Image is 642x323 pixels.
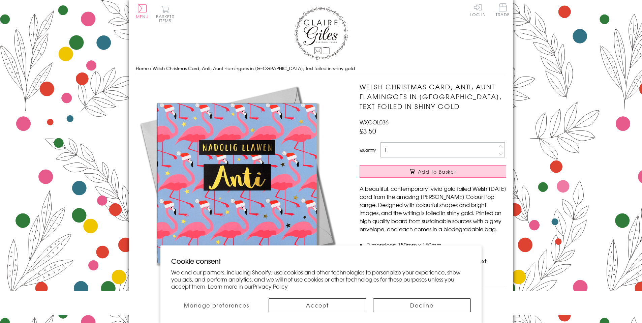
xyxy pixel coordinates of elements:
span: › [150,65,151,71]
button: Menu [136,4,149,19]
a: Trade [496,3,510,18]
h1: Welsh Christmas Card, Anti, Aunt Flamingoes in [GEOGRAPHIC_DATA], text foiled in shiny gold [360,82,506,111]
p: A beautiful, contemporary, vivid gold foiled Welsh [DATE] card from the amazing [PERSON_NAME] Col... [360,184,506,233]
span: £3.50 [360,126,376,136]
button: Decline [373,298,471,312]
p: We and our partners, including Shopify, use cookies and other technologies to personalize your ex... [171,269,471,290]
a: Privacy Policy [253,282,288,290]
img: Claire Giles Greetings Cards [294,7,348,60]
span: 0 items [159,13,175,24]
span: Welsh Christmas Card, Anti, Aunt Flamingoes in [GEOGRAPHIC_DATA], text foiled in shiny gold [153,65,355,71]
button: Add to Basket [360,165,506,178]
a: Home [136,65,149,71]
span: Manage preferences [184,301,249,309]
button: Accept [269,298,366,312]
button: Manage preferences [171,298,262,312]
span: Add to Basket [418,168,456,175]
a: Log In [470,3,486,17]
span: Trade [496,3,510,17]
img: Welsh Christmas Card, Anti, Aunt Flamingoes in Santa Hats, text foiled in shiny gold [136,82,338,284]
span: Menu [136,13,149,20]
label: Quantity [360,147,376,153]
li: Dimensions: 150mm x 150mm [366,241,506,249]
nav: breadcrumbs [136,62,507,76]
h2: Cookie consent [171,256,471,266]
button: Basket0 items [156,5,175,23]
span: WXCOL036 [360,118,389,126]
